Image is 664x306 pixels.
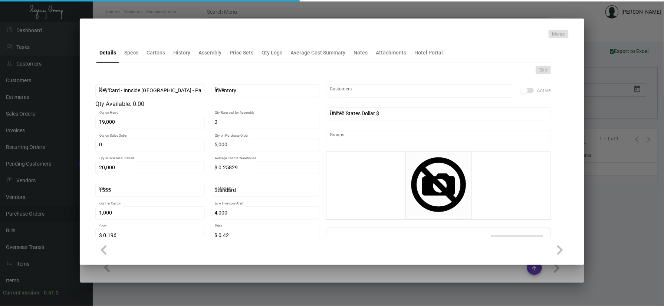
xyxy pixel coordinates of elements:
div: Specs [124,49,138,57]
span: Merge [552,31,565,37]
div: Price Sets [230,49,253,57]
input: Add new.. [330,88,511,94]
button: Merge [549,30,569,38]
div: Hotel Portal [414,49,443,57]
div: Current version: [3,289,41,297]
div: Notes [354,49,368,57]
div: Average Cost Summary [290,49,345,57]
div: Qty Logs [262,49,282,57]
h2: Additional Fees [334,235,406,248]
div: Attachments [376,49,406,57]
button: Edit [536,66,551,74]
input: Add new.. [330,134,547,140]
div: Assembly [198,49,221,57]
div: History [173,49,190,57]
div: Cartons [147,49,165,57]
button: Add Additional Fee [491,235,543,248]
div: 0.51.2 [44,289,59,297]
span: Active [537,86,551,95]
span: Edit [539,67,547,73]
div: Qty Available: 0.00 [95,100,320,109]
div: Details [99,49,116,57]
